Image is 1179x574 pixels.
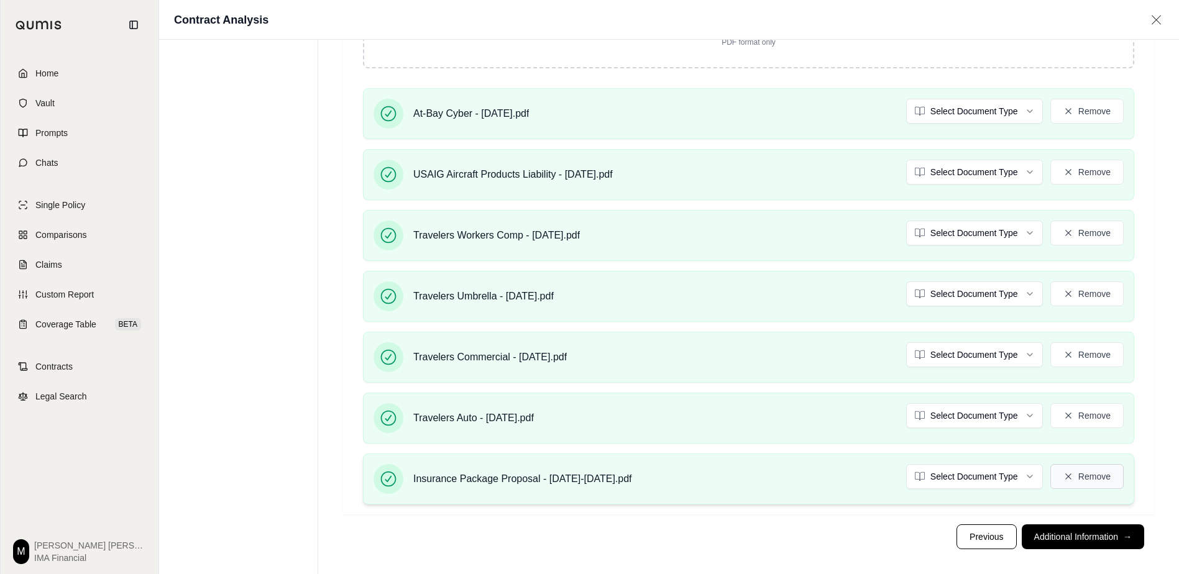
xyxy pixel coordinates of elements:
[8,353,151,380] a: Contracts
[957,524,1016,549] button: Previous
[1050,464,1124,489] button: Remove
[8,221,151,248] a: Comparisons
[1050,342,1124,367] button: Remove
[35,360,73,373] span: Contracts
[34,552,146,564] span: IMA Financial
[35,390,87,403] span: Legal Search
[35,318,96,330] span: Coverage Table
[115,318,141,330] span: BETA
[413,411,534,426] span: Travelers Auto - [DATE].pdf
[16,20,62,30] img: Qumis Logo
[413,228,580,243] span: Travelers Workers Comp - [DATE].pdf
[8,383,151,410] a: Legal Search
[8,251,151,278] a: Claims
[35,67,58,80] span: Home
[8,149,151,176] a: Chats
[35,288,94,301] span: Custom Report
[8,191,151,219] a: Single Policy
[1050,99,1124,124] button: Remove
[413,350,567,365] span: Travelers Commercial - [DATE].pdf
[13,539,29,564] div: M
[1050,160,1124,184] button: Remove
[35,199,85,211] span: Single Policy
[35,97,55,109] span: Vault
[413,167,613,182] span: USAIG Aircraft Products Liability - [DATE].pdf
[35,258,62,271] span: Claims
[8,281,151,308] a: Custom Report
[8,311,151,338] a: Coverage TableBETA
[413,471,632,486] span: Insurance Package Proposal - [DATE]-[DATE].pdf
[8,60,151,87] a: Home
[124,15,144,35] button: Collapse sidebar
[1050,403,1124,428] button: Remove
[1022,524,1144,549] button: Additional Information→
[8,89,151,117] a: Vault
[34,539,146,552] span: [PERSON_NAME] [PERSON_NAME]
[35,127,68,139] span: Prompts
[1050,221,1124,245] button: Remove
[1123,531,1132,543] span: →
[413,106,529,121] span: At-Bay Cyber - [DATE].pdf
[1050,281,1124,306] button: Remove
[8,119,151,147] a: Prompts
[35,157,58,169] span: Chats
[35,229,86,241] span: Comparisons
[413,289,554,304] span: Travelers Umbrella - [DATE].pdf
[174,11,268,29] h1: Contract Analysis
[384,37,1113,47] p: PDF format only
